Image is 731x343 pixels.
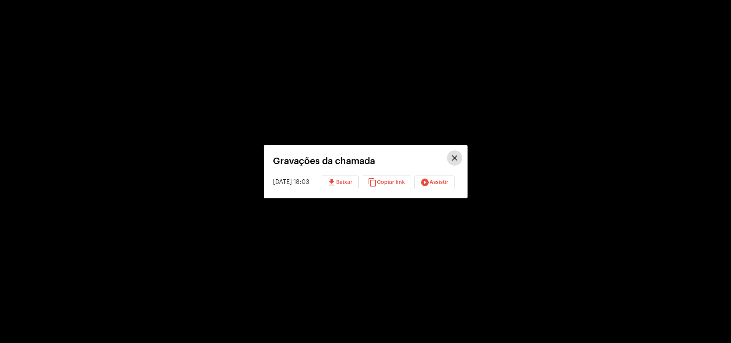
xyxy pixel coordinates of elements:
[450,153,459,163] mat-icon: close
[420,180,448,185] span: Assistir
[321,175,359,189] button: Baixar
[273,179,310,185] span: [DATE] 18:03
[420,178,429,187] mat-icon: play_circle_filled
[273,156,447,166] mat-card-title: Gravações da chamada
[362,175,411,189] button: Copiar link
[368,178,377,187] mat-icon: content_copy
[327,178,336,187] mat-icon: download
[327,180,353,185] span: Baixar
[414,175,455,189] button: Assistir
[368,180,405,185] span: Copiar link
